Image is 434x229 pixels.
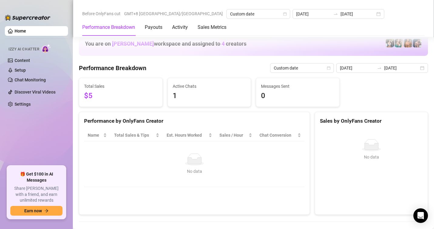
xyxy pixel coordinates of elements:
[84,117,305,125] div: Performance by OnlyFans Creator
[15,90,56,94] a: Discover Viral Videos
[10,171,63,183] span: 🎁 Get $100 in AI Messages
[256,129,305,141] th: Chat Conversion
[274,63,330,73] span: Custom date
[404,39,412,47] img: JG
[222,40,225,47] span: 4
[384,65,419,71] input: End date
[15,77,46,82] a: Chat Monitoring
[219,132,247,138] span: Sales / Hour
[79,64,146,72] h4: Performance Breakdown
[261,83,334,90] span: Messages Sent
[15,29,26,33] a: Home
[261,90,334,102] span: 0
[15,68,26,73] a: Setup
[15,58,30,63] a: Content
[173,83,246,90] span: Active Chats
[386,39,394,47] img: Katy
[230,9,287,19] span: Custom date
[82,9,120,18] span: Before OnlyFans cut
[216,129,256,141] th: Sales / Hour
[110,129,163,141] th: Total Sales & Tips
[10,186,63,203] span: Share [PERSON_NAME] with a friend, and earn unlimited rewards
[42,44,51,53] img: AI Chatter
[84,90,158,102] span: $5
[82,24,135,31] div: Performance Breakdown
[84,83,158,90] span: Total Sales
[395,39,403,47] img: Zaddy
[44,209,49,213] span: arrow-right
[377,66,382,70] span: to
[172,24,188,31] div: Activity
[124,9,223,18] span: GMT+8 [GEOGRAPHIC_DATA]/[GEOGRAPHIC_DATA]
[413,39,422,47] img: Axel
[413,208,428,223] div: Open Intercom Messenger
[377,66,382,70] span: swap-right
[173,90,246,102] span: 1
[333,12,338,16] span: swap-right
[340,65,375,71] input: Start date
[259,132,297,138] span: Chat Conversion
[84,129,110,141] th: Name
[10,206,63,216] button: Earn nowarrow-right
[85,40,246,47] h1: You are on workspace and assigned to creators
[24,208,42,213] span: Earn now
[327,66,331,70] span: calendar
[296,11,331,17] input: Start date
[8,46,39,52] span: Izzy AI Chatter
[320,117,423,125] div: Sales by OnlyFans Creator
[198,24,226,31] div: Sales Metrics
[88,132,102,138] span: Name
[167,132,207,138] div: Est. Hours Worked
[5,15,50,21] img: logo-BBDzfeDw.svg
[283,12,287,16] span: calendar
[341,11,375,17] input: End date
[112,40,154,47] span: [PERSON_NAME]
[322,154,420,160] div: No data
[333,12,338,16] span: to
[90,168,299,175] div: No data
[145,24,162,31] div: Payouts
[114,132,154,138] span: Total Sales & Tips
[15,102,31,107] a: Settings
